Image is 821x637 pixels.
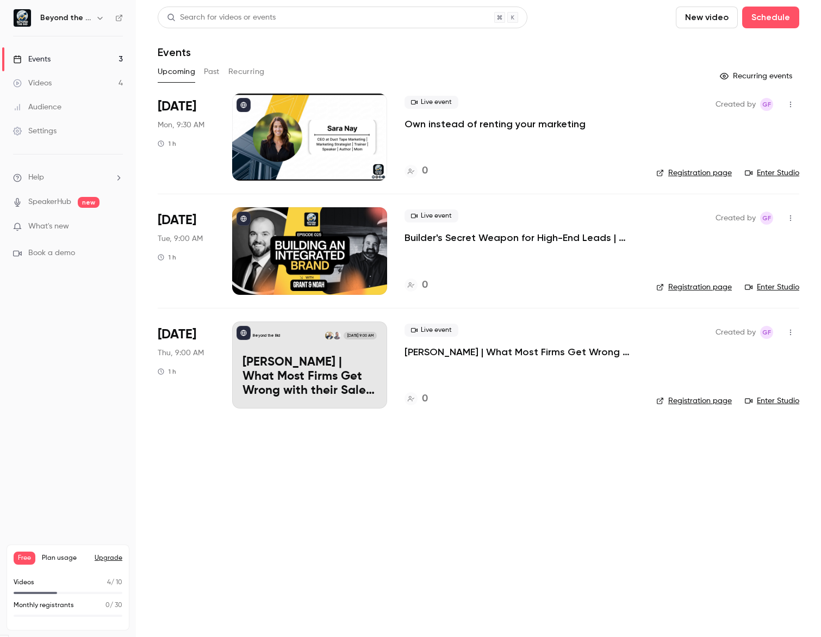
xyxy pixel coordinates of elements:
[158,233,203,244] span: Tue, 9:00 AM
[13,102,61,113] div: Audience
[405,96,458,109] span: Live event
[745,282,799,293] a: Enter Studio
[13,126,57,137] div: Settings
[405,392,428,406] a: 0
[42,554,88,562] span: Plan usage
[78,197,99,208] span: new
[760,212,773,225] span: Grant Fuellenbach
[14,601,74,610] p: Monthly registrants
[105,602,110,609] span: 0
[105,601,122,610] p: / 30
[344,332,376,339] span: [DATE] 9:00 AM
[762,98,771,111] span: GF
[158,98,196,115] span: [DATE]
[742,7,799,28] button: Schedule
[167,12,276,23] div: Search for videos or events
[13,78,52,89] div: Videos
[745,168,799,178] a: Enter Studio
[760,98,773,111] span: Grant Fuellenbach
[158,212,196,229] span: [DATE]
[760,326,773,339] span: Grant Fuellenbach
[405,278,428,293] a: 0
[325,332,333,339] img: Grant Fuellenbach
[422,164,428,178] h4: 0
[158,120,204,131] span: Mon, 9:30 AM
[656,168,732,178] a: Registration page
[158,46,191,59] h1: Events
[405,345,639,358] a: [PERSON_NAME] | What Most Firms Get Wrong with their Sales & Marketing Plans
[14,9,31,27] img: Beyond the Bid
[158,207,215,294] div: Sep 16 Tue, 9:00 AM (America/Denver)
[422,278,428,293] h4: 0
[13,172,123,183] li: help-dropdown-opener
[158,348,204,358] span: Thu, 9:00 AM
[405,324,458,337] span: Live event
[715,67,799,85] button: Recurring events
[253,333,280,338] p: Beyond the Bid
[158,94,215,181] div: Sep 15 Mon, 9:30 AM (America/Denver)
[656,395,732,406] a: Registration page
[716,212,756,225] span: Created by
[716,98,756,111] span: Created by
[107,578,122,587] p: / 10
[158,139,176,148] div: 1 h
[232,321,387,409] a: Dan Goodstein | What Most Firms Get Wrong with their Sales & Marketing PlansBeyond the BidDan Goo...
[14,552,35,565] span: Free
[405,117,586,131] a: Own instead of renting your marketing
[40,13,91,23] h6: Beyond the Bid
[28,248,75,259] span: Book a demo
[13,54,51,65] div: Events
[95,554,122,562] button: Upgrade
[333,332,341,339] img: Dan Goodstein
[28,196,71,208] a: SpeakerHub
[158,326,196,343] span: [DATE]
[28,172,44,183] span: Help
[656,282,732,293] a: Registration page
[405,209,458,222] span: Live event
[405,231,639,244] a: Builder's Secret Weapon for High-End Leads | [PERSON_NAME]
[405,164,428,178] a: 0
[762,326,771,339] span: GF
[745,395,799,406] a: Enter Studio
[228,63,265,81] button: Recurring
[158,253,176,262] div: 1 h
[158,63,195,81] button: Upcoming
[422,392,428,406] h4: 0
[204,63,220,81] button: Past
[14,578,34,587] p: Videos
[676,7,738,28] button: New video
[716,326,756,339] span: Created by
[110,222,123,232] iframe: Noticeable Trigger
[158,367,176,376] div: 1 h
[107,579,111,586] span: 4
[158,321,215,409] div: Sep 18 Thu, 9:00 AM (America/Denver)
[28,221,69,232] span: What's new
[762,212,771,225] span: GF
[242,356,377,398] p: [PERSON_NAME] | What Most Firms Get Wrong with their Sales & Marketing Plans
